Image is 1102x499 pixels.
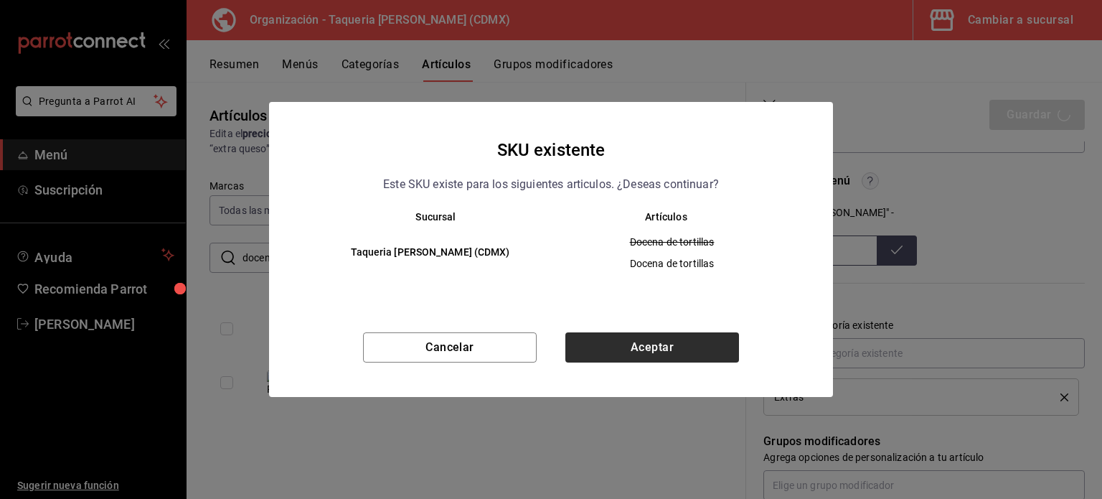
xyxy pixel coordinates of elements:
[563,256,781,271] span: Docena de tortillas
[551,211,804,223] th: Artículos
[321,245,540,261] h6: Taqueria [PERSON_NAME] (CDMX)
[563,235,781,249] span: Docena de tortillas
[363,332,537,363] button: Cancelar
[383,175,719,194] p: Este SKU existe para los siguientes articulos. ¿Deseas continuar?
[298,211,551,223] th: Sucursal
[497,136,606,164] h4: SKU existente
[565,332,739,363] button: Aceptar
